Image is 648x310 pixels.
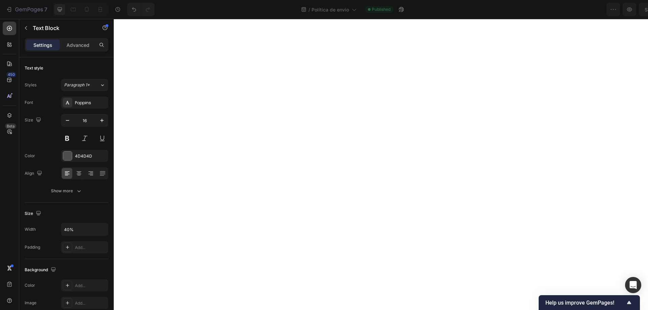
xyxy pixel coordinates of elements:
div: Styles [25,82,36,88]
div: Size [25,116,43,125]
div: Undo/Redo [127,3,155,16]
span: Help us improve GemPages! [545,300,625,306]
div: Size [25,209,43,218]
div: Add... [75,245,107,251]
button: Save [578,3,600,16]
div: Font [25,100,33,106]
div: Poppins [75,100,107,106]
span: Save [584,7,595,12]
input: Auto [61,223,108,235]
span: Política de envío [312,6,349,13]
div: Background [25,265,57,275]
iframe: Design area [114,19,648,310]
div: Add... [75,300,107,306]
p: Text Block [33,24,90,32]
div: Publish [609,6,626,13]
div: Text style [25,65,43,71]
span: Paragraph 1* [64,82,90,88]
div: Color [25,153,35,159]
p: Advanced [66,41,89,49]
div: 450 [6,72,16,77]
div: Beta [5,123,16,129]
div: 4D4D4D [75,153,107,159]
span: Published [372,6,390,12]
button: Publish [603,3,631,16]
div: Padding [25,244,40,250]
div: Open Intercom Messenger [625,277,641,293]
button: Paragraph 1* [61,79,108,91]
span: / [308,6,310,13]
div: Show more [51,188,82,194]
p: Settings [33,41,52,49]
button: Show survey - Help us improve GemPages! [545,299,633,307]
div: Width [25,226,36,232]
button: 7 [3,3,50,16]
div: Add... [75,283,107,289]
button: Show more [25,185,108,197]
p: 7 [44,5,47,13]
div: Color [25,282,35,288]
div: Image [25,300,36,306]
div: Align [25,169,44,178]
